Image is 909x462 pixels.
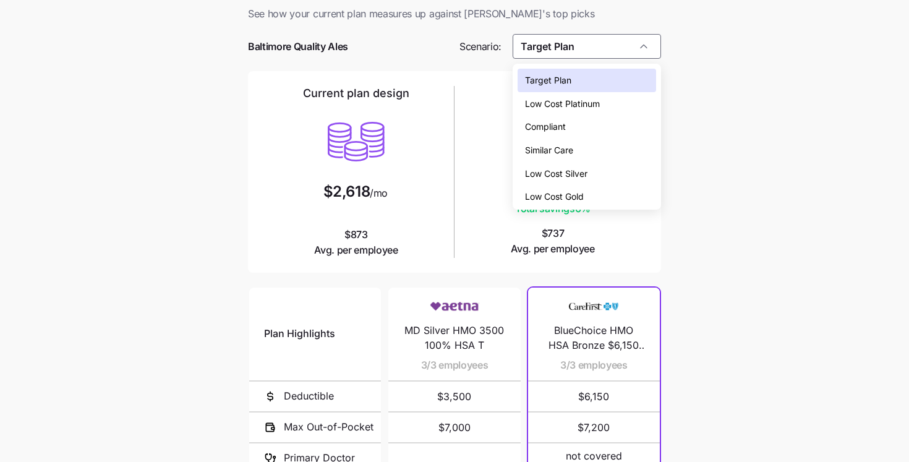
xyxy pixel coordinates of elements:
[303,86,409,101] h2: Current plan design
[525,74,571,87] span: Target Plan
[569,295,618,319] img: Carrier
[459,39,501,54] span: Scenario:
[314,227,398,258] span: $873
[370,188,388,198] span: /mo
[511,241,595,257] span: Avg. per employee
[284,419,373,435] span: Max Out-of-Pocket
[403,382,505,411] span: $3,500
[323,184,370,199] span: $2,618
[284,388,334,404] span: Deductible
[525,167,587,181] span: Low Cost Silver
[560,357,628,373] span: 3/3 employees
[403,413,505,442] span: $7,000
[543,413,645,442] span: $7,200
[525,143,573,157] span: Similar Care
[525,97,600,111] span: Low Cost Platinum
[430,295,479,319] img: Carrier
[264,326,335,341] span: Plan Highlights
[511,226,595,257] span: $737
[525,190,584,203] span: Low Cost Gold
[248,39,348,54] span: Baltimore Quality Ales
[314,242,398,258] span: Avg. per employee
[403,323,505,354] span: MD Silver HMO 3500 100% HSA T
[543,382,645,411] span: $6,150
[421,357,489,373] span: 3/3 employees
[525,120,566,134] span: Compliant
[248,6,661,22] span: See how your current plan measures up against [PERSON_NAME]'s top picks
[543,323,645,354] span: BlueChoice HMO HSA Bronze $6,150 Virtual Connect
